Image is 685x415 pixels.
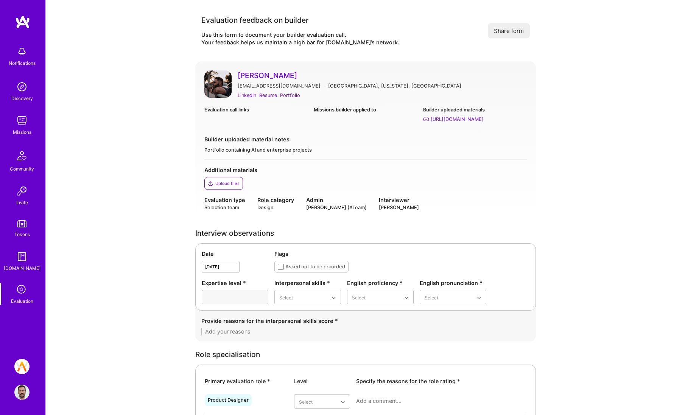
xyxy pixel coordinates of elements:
div: Expertise level * [202,279,268,287]
img: User Avatar [14,385,30,400]
i: icon Chevron [341,400,345,404]
div: · [324,82,325,90]
img: User Avatar [204,70,232,98]
i: icon Chevron [332,296,336,300]
div: Flags [274,250,529,258]
div: Evaluation call links [204,106,308,114]
div: Missions [13,128,31,136]
div: Interviewer [379,196,419,204]
div: Date [202,250,268,258]
div: Provide reasons for the interpersonal skills score * [201,317,530,325]
div: Admin [306,196,367,204]
div: Interview observations [195,229,536,237]
div: Evaluation [11,297,33,305]
div: Select [352,293,366,301]
i: icon Chevron [477,296,481,300]
div: [PERSON_NAME] [379,204,419,211]
div: Builder uploaded material notes [204,135,527,143]
img: teamwork [14,113,30,128]
div: Tokens [14,230,30,238]
div: Select [425,293,438,301]
i: https://iiireford.com [423,116,429,122]
div: Role category [257,196,294,204]
div: https://iiireford.com [431,115,484,123]
div: Product Designer [208,397,249,403]
div: Asked not to be recorded [285,263,345,271]
div: Discovery [11,94,33,102]
a: User Avatar [12,385,31,400]
div: Invite [16,199,28,207]
div: Level [294,377,350,385]
div: Select [299,398,313,406]
i: icon Chevron [405,296,408,300]
img: bell [14,44,30,59]
div: [DOMAIN_NAME] [4,264,40,272]
a: LinkedIn [238,91,256,99]
img: tokens [17,220,26,227]
div: Role specialisation [195,351,536,359]
div: [EMAIL_ADDRESS][DOMAIN_NAME] [238,82,321,90]
div: Selection team [204,204,245,211]
div: Specify the reasons for the role rating * [356,377,526,385]
img: discovery [14,79,30,94]
div: Select [279,293,293,301]
img: Invite [14,183,30,199]
a: A.Team // Selection Team - help us grow the community! [12,359,31,374]
div: Missions builder applied to [314,106,417,114]
div: [GEOGRAPHIC_DATA], [US_STATE], [GEOGRAPHIC_DATA] [328,82,461,90]
i: icon SelectionTeam [15,283,29,297]
div: Interpersonal skills * [274,279,341,287]
img: logo [15,15,30,29]
div: Design [257,204,294,211]
div: English pronunciation * [420,279,486,287]
div: Use this form to document your builder evaluation call. Your feedback helps us maintain a high ba... [201,31,399,46]
div: Portfolio containing AI and enterprise projects [204,146,527,153]
div: English proficiency * [347,279,414,287]
img: guide book [14,249,30,264]
a: [URL][DOMAIN_NAME] [423,115,526,123]
a: [PERSON_NAME] [238,70,527,80]
div: Upload files [215,180,240,186]
a: User Avatar [204,70,232,100]
div: Evaluation type [204,196,245,204]
div: Notifications [9,59,36,67]
div: Builder uploaded materials [423,106,526,114]
div: Additional materials [204,166,527,174]
button: Share form [488,23,530,38]
div: Evaluation feedback on builder [201,15,399,25]
div: [PERSON_NAME] (ATeam) [306,204,367,211]
div: Primary evaluation role * [205,377,288,385]
a: Resume [259,91,277,99]
img: Community [13,147,31,165]
a: Portfolio [280,91,300,99]
div: Community [10,165,34,173]
i: icon Upload2 [208,180,214,186]
img: A.Team // Selection Team - help us grow the community! [14,359,30,374]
